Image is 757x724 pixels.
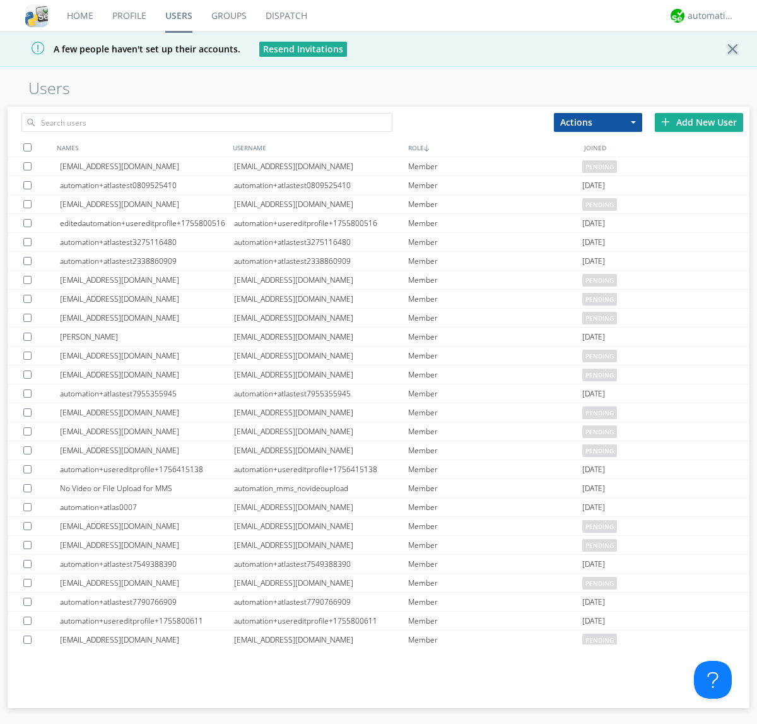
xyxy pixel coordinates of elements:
[234,347,408,365] div: [EMAIL_ADDRESS][DOMAIN_NAME]
[8,309,749,328] a: [EMAIL_ADDRESS][DOMAIN_NAME][EMAIL_ADDRESS][DOMAIN_NAME]Memberpending
[661,117,670,126] img: plus.svg
[8,384,749,403] a: automation+atlastest7955355945automation+atlastest7955355945Member[DATE]
[60,195,234,213] div: [EMAIL_ADDRESS][DOMAIN_NAME]
[234,214,408,232] div: automation+usereditprofile+1755800516
[234,536,408,554] div: [EMAIL_ADDRESS][DOMAIN_NAME]
[8,479,749,498] a: No Video or File Upload for MMSautomation_mms_novideouploadMember[DATE]
[60,460,234,478] div: automation+usereditprofile+1756415138
[8,365,749,384] a: [EMAIL_ADDRESS][DOMAIN_NAME][EMAIL_ADDRESS][DOMAIN_NAME]Memberpending
[60,403,234,422] div: [EMAIL_ADDRESS][DOMAIN_NAME]
[8,498,749,517] a: automation+atlas0007[EMAIL_ADDRESS][DOMAIN_NAME]Member[DATE]
[582,612,605,631] span: [DATE]
[8,176,749,195] a: automation+atlastest0809525410automation+atlastest0809525410Member[DATE]
[234,422,408,441] div: [EMAIL_ADDRESS][DOMAIN_NAME]
[60,536,234,554] div: [EMAIL_ADDRESS][DOMAIN_NAME]
[408,403,582,422] div: Member
[234,612,408,630] div: automation+usereditprofile+1755800611
[408,252,582,270] div: Member
[582,498,605,517] span: [DATE]
[8,574,749,593] a: [EMAIL_ADDRESS][DOMAIN_NAME][EMAIL_ADDRESS][DOMAIN_NAME]Memberpending
[8,195,749,214] a: [EMAIL_ADDRESS][DOMAIN_NAME][EMAIL_ADDRESS][DOMAIN_NAME]Memberpending
[8,214,749,233] a: editedautomation+usereditprofile+1755800516automation+usereditprofile+1755800516Member[DATE]
[8,612,749,631] a: automation+usereditprofile+1755800611automation+usereditprofile+1755800611Member[DATE]
[60,214,234,232] div: editedautomation+usereditprofile+1755800516
[8,328,749,347] a: [PERSON_NAME][EMAIL_ADDRESS][DOMAIN_NAME]Member[DATE]
[60,422,234,441] div: [EMAIL_ADDRESS][DOMAIN_NAME]
[582,407,617,419] span: pending
[234,309,408,327] div: [EMAIL_ADDRESS][DOMAIN_NAME]
[60,612,234,630] div: automation+usereditprofile+1755800611
[582,369,617,381] span: pending
[408,365,582,384] div: Member
[582,520,617,533] span: pending
[582,160,617,173] span: pending
[60,328,234,346] div: [PERSON_NAME]
[408,517,582,535] div: Member
[60,498,234,516] div: automation+atlas0007
[234,271,408,289] div: [EMAIL_ADDRESS][DOMAIN_NAME]
[582,312,617,324] span: pending
[234,498,408,516] div: [EMAIL_ADDRESS][DOMAIN_NAME]
[582,350,617,362] span: pending
[688,9,735,22] div: automation+atlas
[60,157,234,175] div: [EMAIL_ADDRESS][DOMAIN_NAME]
[60,176,234,194] div: automation+atlastest0809525410
[60,365,234,384] div: [EMAIL_ADDRESS][DOMAIN_NAME]
[582,555,605,574] span: [DATE]
[8,403,749,422] a: [EMAIL_ADDRESS][DOMAIN_NAME][EMAIL_ADDRESS][DOMAIN_NAME]Memberpending
[234,328,408,346] div: [EMAIL_ADDRESS][DOMAIN_NAME]
[408,309,582,327] div: Member
[582,198,617,211] span: pending
[582,460,605,479] span: [DATE]
[234,384,408,403] div: automation+atlastest7955355945
[60,441,234,460] div: [EMAIL_ADDRESS][DOMAIN_NAME]
[582,577,617,590] span: pending
[60,271,234,289] div: [EMAIL_ADDRESS][DOMAIN_NAME]
[408,498,582,516] div: Member
[408,214,582,232] div: Member
[60,252,234,270] div: automation+atlastest2338860909
[234,574,408,592] div: [EMAIL_ADDRESS][DOMAIN_NAME]
[408,460,582,478] div: Member
[234,195,408,213] div: [EMAIL_ADDRESS][DOMAIN_NAME]
[234,252,408,270] div: automation+atlastest2338860909
[60,555,234,573] div: automation+atlastest7549388390
[8,157,749,176] a: [EMAIL_ADDRESS][DOMAIN_NAME][EMAIL_ADDRESS][DOMAIN_NAME]Memberpending
[234,441,408,460] div: [EMAIL_ADDRESS][DOMAIN_NAME]
[8,441,749,460] a: [EMAIL_ADDRESS][DOMAIN_NAME][EMAIL_ADDRESS][DOMAIN_NAME]Memberpending
[408,536,582,554] div: Member
[581,138,757,157] div: JOINED
[8,422,749,441] a: [EMAIL_ADDRESS][DOMAIN_NAME][EMAIL_ADDRESS][DOMAIN_NAME]Memberpending
[408,631,582,649] div: Member
[8,347,749,365] a: [EMAIL_ADDRESS][DOMAIN_NAME][EMAIL_ADDRESS][DOMAIN_NAME]Memberpending
[234,631,408,649] div: [EMAIL_ADDRESS][DOMAIN_NAME]
[8,593,749,612] a: automation+atlastest7790766909automation+atlastest7790766909Member[DATE]
[54,138,230,157] div: NAMES
[259,42,347,57] button: Resend Invitations
[234,365,408,384] div: [EMAIL_ADDRESS][DOMAIN_NAME]
[60,384,234,403] div: automation+atlastest7955355945
[582,444,617,457] span: pending
[582,252,605,271] span: [DATE]
[8,536,749,555] a: [EMAIL_ADDRESS][DOMAIN_NAME][EMAIL_ADDRESS][DOMAIN_NAME]Memberpending
[60,574,234,592] div: [EMAIL_ADDRESS][DOMAIN_NAME]
[8,290,749,309] a: [EMAIL_ADDRESS][DOMAIN_NAME][EMAIL_ADDRESS][DOMAIN_NAME]Memberpending
[21,113,392,132] input: Search users
[234,460,408,478] div: automation+usereditprofile+1756415138
[582,176,605,195] span: [DATE]
[582,384,605,403] span: [DATE]
[408,422,582,441] div: Member
[9,43,240,55] span: A few people haven't set up their accounts.
[8,460,749,479] a: automation+usereditprofile+1756415138automation+usereditprofile+1756415138Member[DATE]
[234,403,408,422] div: [EMAIL_ADDRESS][DOMAIN_NAME]
[582,634,617,646] span: pending
[234,593,408,611] div: automation+atlastest7790766909
[408,157,582,175] div: Member
[582,479,605,498] span: [DATE]
[234,479,408,497] div: automation_mms_novideoupload
[408,233,582,251] div: Member
[408,290,582,308] div: Member
[554,113,642,132] button: Actions
[60,290,234,308] div: [EMAIL_ADDRESS][DOMAIN_NAME]
[408,271,582,289] div: Member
